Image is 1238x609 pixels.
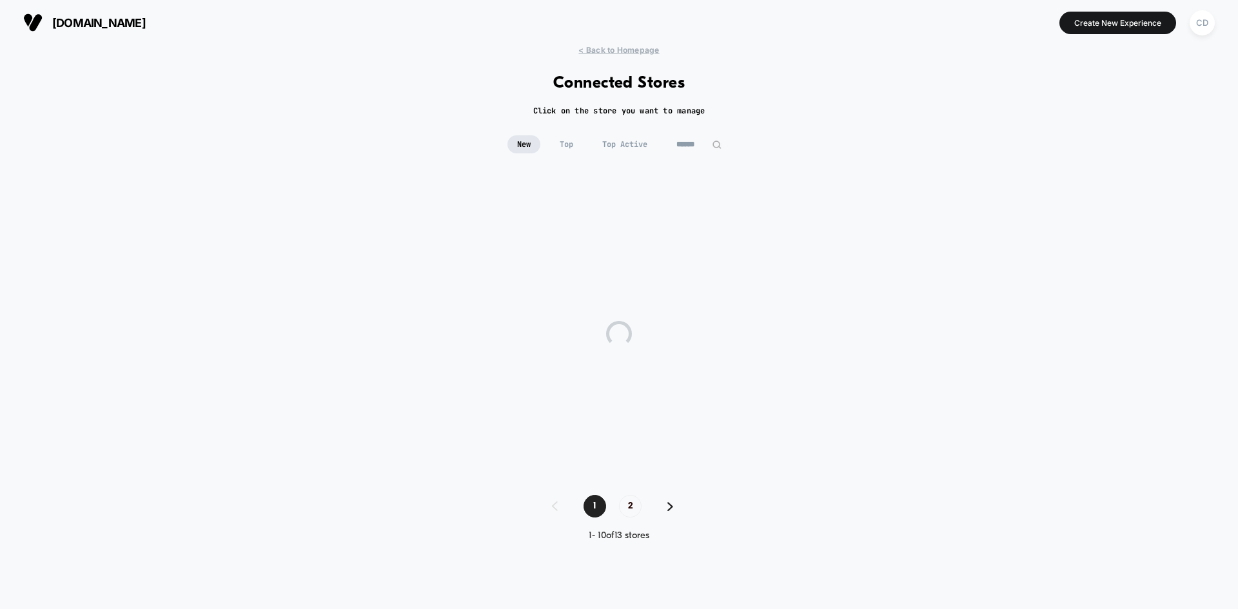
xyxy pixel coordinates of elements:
[550,135,583,153] span: Top
[52,16,146,30] span: [DOMAIN_NAME]
[593,135,657,153] span: Top Active
[553,74,685,93] h1: Connected Stores
[578,45,659,55] span: < Back to Homepage
[23,13,43,32] img: Visually logo
[507,135,540,153] span: New
[667,502,673,511] img: pagination forward
[712,140,722,150] img: edit
[1059,12,1176,34] button: Create New Experience
[533,106,705,116] h2: Click on the store you want to manage
[1190,10,1215,35] div: CD
[19,12,150,33] button: [DOMAIN_NAME]
[1186,10,1219,36] button: CD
